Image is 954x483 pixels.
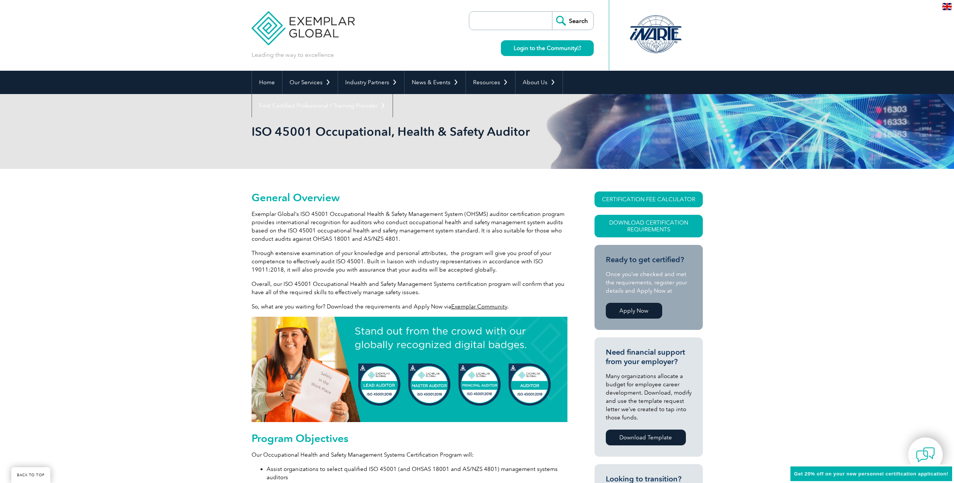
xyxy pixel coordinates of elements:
[451,303,507,310] a: Exemplar Community
[252,280,567,296] p: Overall, our ISO 45001 Occupational Health and Safety Management Systems certification program wi...
[252,210,567,243] p: Exemplar Global’s ISO 45001 Occupational Health & Safety Management System (OHSMS) auditor certif...
[916,445,935,464] img: contact-chat.png
[252,71,282,94] a: Home
[252,451,567,459] p: Our Occupational Health and Safety Management Systems Certification Program will:
[606,303,662,319] a: Apply Now
[252,249,567,274] p: Through extensive examination of your knowledge and personal attributes, the program will give yo...
[595,215,703,237] a: Download Certification Requirements
[252,302,567,311] p: So, what are you waiting for? Download the requirements and Apply Now via .
[282,71,338,94] a: Our Services
[552,12,593,30] input: Search
[252,317,567,422] img: digital badge
[606,270,692,295] p: Once you’ve checked and met the requirements, register your details and Apply Now at
[405,71,466,94] a: News & Events
[252,191,567,204] h2: General Overview
[466,71,515,94] a: Resources
[338,71,404,94] a: Industry Partners
[516,71,563,94] a: About Us
[942,3,952,10] img: en
[606,348,692,366] h3: Need financial support from your employer?
[577,46,581,50] img: open_square.png
[794,471,948,477] span: Get 20% off on your new personnel certification application!
[252,94,393,117] a: Find Certified Professional / Training Provider
[606,255,692,264] h3: Ready to get certified?
[606,372,692,422] p: Many organizations allocate a budget for employee career development. Download, modify and use th...
[501,40,594,56] a: Login to the Community
[252,432,567,444] h2: Program Objectives
[252,124,540,139] h1: ISO 45001 Occupational, Health & Safety Auditor
[252,51,334,59] p: Leading the way to excellence
[595,191,703,207] a: CERTIFICATION FEE CALCULATOR
[606,430,686,445] a: Download Template
[11,467,50,483] a: BACK TO TOP
[267,465,567,481] li: Assist organizations to select qualified ISO 45001 (and OHSAS 18001 and AS/NZS 4801) management s...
